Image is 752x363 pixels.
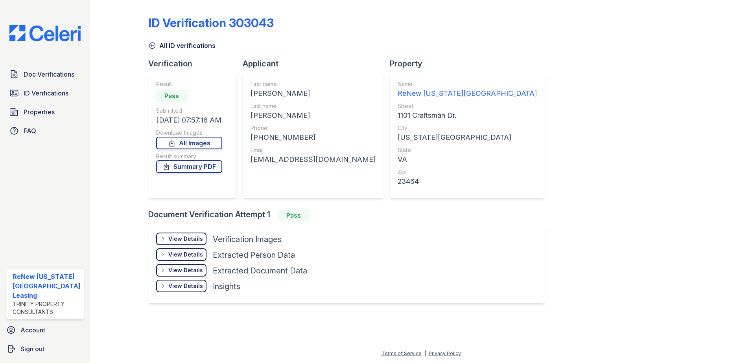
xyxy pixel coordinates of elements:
a: Properties [6,104,84,120]
div: | [424,350,426,356]
div: [EMAIL_ADDRESS][DOMAIN_NAME] [251,154,376,165]
div: Trinity Property Consultants [13,300,81,316]
div: Verification Images [213,234,282,245]
div: Submitted [156,107,222,115]
div: Result summary [156,152,222,160]
img: CE_Logo_Blue-a8612792a0a2168367f1c8372b55b34899dd931a85d93a1a3d3e32e68fde9ad4.png [3,25,87,41]
div: ReNew [US_STATE][GEOGRAPHIC_DATA] Leasing [13,272,81,300]
div: Extracted Person Data [213,249,295,260]
div: Insights [213,281,240,292]
div: [US_STATE][GEOGRAPHIC_DATA] [398,132,537,143]
div: View Details [168,235,203,243]
div: Verification [148,58,243,69]
div: Phone [251,124,376,132]
div: ID Verification 303043 [148,16,274,30]
div: Zip [398,168,537,176]
span: ID Verifications [24,88,68,98]
div: Name [398,80,537,88]
span: Account [20,325,45,335]
div: Result [156,80,222,88]
div: 1101 Craftsman Dr. [398,110,537,121]
a: Doc Verifications [6,66,84,82]
span: Properties [24,107,55,117]
div: [PERSON_NAME] [251,88,376,99]
div: Email [251,146,376,154]
div: VA [398,154,537,165]
div: Street [398,102,537,110]
a: Name ReNew [US_STATE][GEOGRAPHIC_DATA] [398,80,537,99]
div: [PHONE_NUMBER] [251,132,376,143]
div: Pass [278,209,310,222]
a: All Images [156,137,222,149]
div: First name [251,80,376,88]
div: Applicant [243,58,390,69]
div: [DATE] 07:57:18 AM [156,115,222,126]
div: Last name [251,102,376,110]
div: Property [390,58,551,69]
div: View Details [168,266,203,274]
a: Account [3,322,87,338]
div: [PERSON_NAME] [251,110,376,121]
div: Extracted Document Data [213,265,307,276]
a: FAQ [6,123,84,139]
a: ID Verifications [6,85,84,101]
a: All ID verifications [148,41,216,50]
span: FAQ [24,126,36,136]
div: State [398,146,537,154]
div: Pass [156,90,188,102]
div: Document Verification Attempt 1 [148,209,551,222]
a: Sign out [3,341,87,357]
a: Terms of Service [382,350,422,356]
div: View Details [168,282,203,290]
div: View Details [168,251,203,258]
div: Download Images [156,129,222,137]
span: Sign out [20,344,44,354]
div: City [398,124,537,132]
div: ReNew [US_STATE][GEOGRAPHIC_DATA] [398,88,537,99]
div: 23464 [398,176,537,187]
a: Privacy Policy [429,350,461,356]
span: Doc Verifications [24,70,74,79]
a: Summary PDF [156,160,222,173]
